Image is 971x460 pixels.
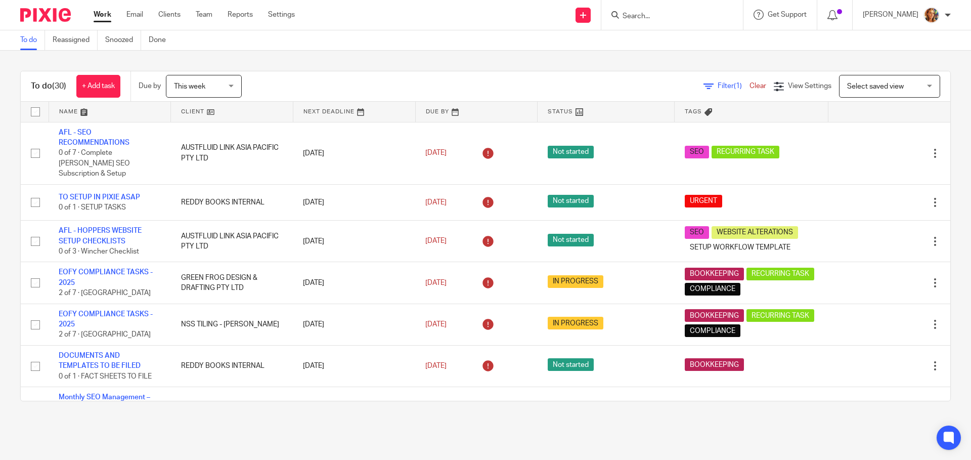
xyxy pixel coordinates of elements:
[734,82,742,90] span: (1)
[59,352,141,369] a: DOCUMENTS AND TEMPLATES TO BE FILED
[20,8,71,22] img: Pixie
[293,387,415,439] td: [DATE]
[749,82,766,90] a: Clear
[228,10,253,20] a: Reports
[59,289,151,297] span: 2 of 7 · [GEOGRAPHIC_DATA]
[293,221,415,262] td: [DATE]
[685,324,740,337] span: COMPLIANCE
[174,83,205,90] span: This week
[126,10,143,20] a: Email
[94,10,111,20] a: Work
[685,358,744,371] span: BOOKKEEPING
[171,221,293,262] td: AUSTFLUID LINK ASIA PACIFIC PTY LTD
[171,262,293,304] td: GREEN FROG DESIGN & DRAFTING PTY LTD
[293,304,415,345] td: [DATE]
[685,309,744,322] span: BOOKKEEPING
[171,304,293,345] td: NSS TILING - [PERSON_NAME]
[59,204,126,211] span: 0 of 1 · SETUP TASKS
[31,81,66,92] h1: To do
[293,262,415,304] td: [DATE]
[425,199,447,206] span: [DATE]
[768,11,807,18] span: Get Support
[685,226,709,239] span: SEO
[171,345,293,387] td: REDDY BOOKS INTERNAL
[863,10,918,20] p: [PERSON_NAME]
[685,195,722,207] span: URGENT
[293,122,415,184] td: [DATE]
[53,30,98,50] a: Reassigned
[425,149,447,156] span: [DATE]
[548,358,594,371] span: Not started
[548,317,603,329] span: IN PROGRESS
[548,275,603,288] span: IN PROGRESS
[59,269,153,286] a: EOFY COMPLIANCE TASKS - 2025
[59,394,150,411] a: Monthly SEO Management – Austfluid Link
[425,362,447,369] span: [DATE]
[548,195,594,207] span: Not started
[105,30,141,50] a: Snoozed
[685,283,740,296] span: COMPLIANCE
[139,81,161,91] p: Due by
[746,309,814,322] span: RECURRING TASK
[171,387,293,439] td: AUSTFLUID LINK ASIA PACIFIC PTY LTD
[548,146,594,158] span: Not started
[149,30,173,50] a: Done
[59,194,140,201] a: TO SETUP IN PIXIE ASAP
[712,146,779,158] span: RECURRING TASK
[171,184,293,220] td: REDDY BOOKS INTERNAL
[847,83,904,90] span: Select saved view
[59,248,139,255] span: 0 of 3 · Wincher Checklist
[746,268,814,280] span: RECURRING TASK
[425,279,447,286] span: [DATE]
[158,10,181,20] a: Clients
[718,82,749,90] span: Filter
[923,7,940,23] img: Avatar.png
[685,109,702,114] span: Tags
[59,227,142,244] a: AFL - HOPPERS WEBSITE SETUP CHECKLISTS
[52,82,66,90] span: (30)
[59,149,130,177] span: 0 of 7 · Complete [PERSON_NAME] SEO Subscription & Setup
[425,321,447,328] span: [DATE]
[20,30,45,50] a: To do
[59,129,129,146] a: AFL - SEO RECOMMENDATIONS
[622,12,713,21] input: Search
[425,238,447,245] span: [DATE]
[293,184,415,220] td: [DATE]
[196,10,212,20] a: Team
[548,234,594,246] span: Not started
[712,226,798,239] span: WEBSITE ALTERATIONS
[685,241,796,254] span: SETUP WORKFLOW TEMPLATE
[268,10,295,20] a: Settings
[59,373,152,380] span: 0 of 1 · FACT SHEETS TO FILE
[788,82,831,90] span: View Settings
[685,268,744,280] span: BOOKKEEPING
[59,311,153,328] a: EOFY COMPLIANCE TASKS - 2025
[59,331,151,339] span: 2 of 7 · [GEOGRAPHIC_DATA]
[293,345,415,387] td: [DATE]
[685,146,709,158] span: SEO
[76,75,120,98] a: + Add task
[171,122,293,184] td: AUSTFLUID LINK ASIA PACIFIC PTY LTD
